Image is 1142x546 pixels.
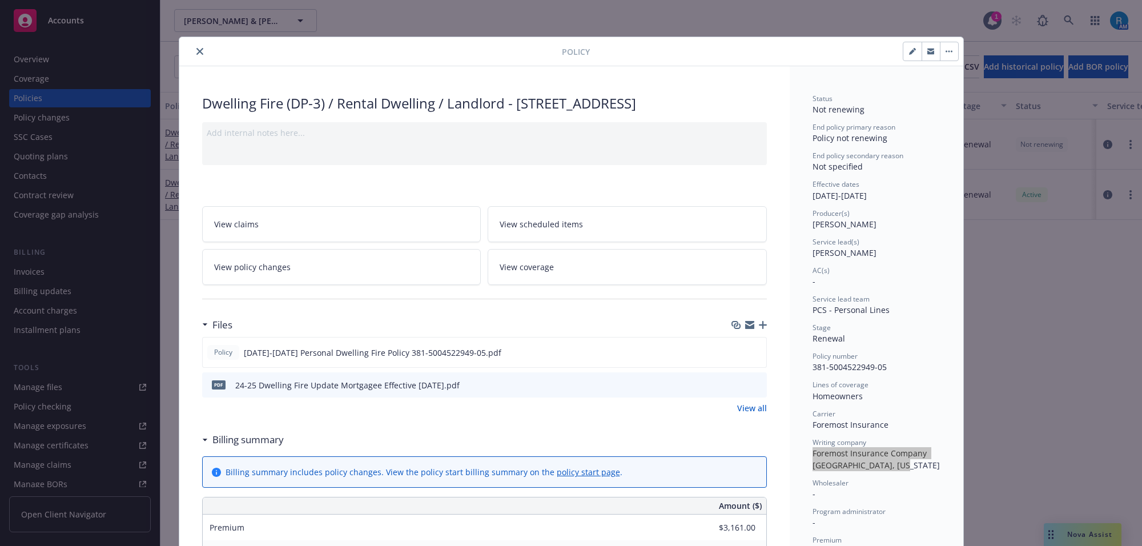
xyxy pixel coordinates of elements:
[813,237,859,247] span: Service lead(s)
[212,318,232,332] h3: Files
[214,261,291,273] span: View policy changes
[813,133,887,143] span: Policy not renewing
[813,294,870,304] span: Service lead team
[202,249,481,285] a: View policy changes
[207,127,762,139] div: Add internal notes here...
[813,304,890,315] span: PCS - Personal Lines
[813,419,888,430] span: Foremost Insurance
[813,517,815,528] span: -
[813,390,940,402] div: Homeowners
[813,179,940,201] div: [DATE] - [DATE]
[813,247,876,258] span: [PERSON_NAME]
[557,467,620,477] a: policy start page
[751,347,762,359] button: preview file
[813,409,835,419] span: Carrier
[813,219,876,230] span: [PERSON_NAME]
[214,218,259,230] span: View claims
[813,507,886,516] span: Program administrator
[737,402,767,414] a: View all
[734,379,743,391] button: download file
[813,488,815,499] span: -
[235,379,460,391] div: 24-25 Dwelling Fire Update Mortgagee Effective [DATE].pdf
[813,161,863,172] span: Not specified
[193,45,207,58] button: close
[500,218,583,230] span: View scheduled items
[813,323,831,332] span: Stage
[226,466,622,478] div: Billing summary includes policy changes. View the policy start billing summary on the .
[212,347,235,358] span: Policy
[212,380,226,389] span: pdf
[488,249,767,285] a: View coverage
[813,266,830,275] span: AC(s)
[719,500,762,512] span: Amount ($)
[813,333,845,344] span: Renewal
[813,151,903,160] span: End policy secondary reason
[813,104,864,115] span: Not renewing
[752,379,762,391] button: preview file
[244,347,501,359] span: [DATE]-[DATE] Personal Dwelling Fire Policy 381-5004522949-05.pdf
[813,478,849,488] span: Wholesaler
[813,362,887,372] span: 381-5004522949-05
[813,535,842,545] span: Premium
[813,122,895,132] span: End policy primary reason
[813,94,833,103] span: Status
[813,208,850,218] span: Producer(s)
[562,46,590,58] span: Policy
[202,318,232,332] div: Files
[813,380,868,390] span: Lines of coverage
[202,94,767,113] div: Dwelling Fire (DP-3) / Rental Dwelling / Landlord - [STREET_ADDRESS]
[212,432,284,447] h3: Billing summary
[813,437,866,447] span: Writing company
[202,432,284,447] div: Billing summary
[202,206,481,242] a: View claims
[500,261,554,273] span: View coverage
[813,179,859,189] span: Effective dates
[733,347,742,359] button: download file
[813,351,858,361] span: Policy number
[210,522,244,533] span: Premium
[813,276,815,287] span: -
[688,519,762,536] input: 0.00
[488,206,767,242] a: View scheduled items
[813,448,940,471] span: Foremost Insurance Company [GEOGRAPHIC_DATA], [US_STATE]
